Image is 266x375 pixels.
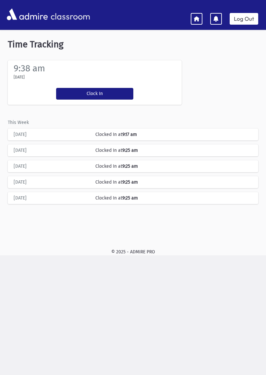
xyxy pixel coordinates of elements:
[56,88,133,100] button: Clock In
[14,74,25,80] label: [DATE]
[92,147,256,154] div: Clocked In at
[49,6,90,23] span: classroom
[122,148,138,153] b: 9:25 am
[10,131,92,138] div: [DATE]
[122,163,138,169] b: 9:25 am
[8,119,29,126] label: This Week
[92,131,256,138] div: Clocked In at
[92,163,256,170] div: Clocked In at
[122,179,138,185] b: 9:25 am
[92,195,256,201] div: Clocked In at
[10,163,92,170] div: [DATE]
[122,195,138,201] b: 9:25 am
[122,132,137,137] b: 9:17 am
[10,179,92,186] div: [DATE]
[10,195,92,201] div: [DATE]
[230,13,258,25] a: Log Out
[5,7,49,22] img: AdmirePro
[14,63,45,74] label: 9:38 am
[92,179,256,186] div: Clocked In at
[10,147,92,154] div: [DATE]
[5,248,261,255] div: © 2025 - ADMIRE PRO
